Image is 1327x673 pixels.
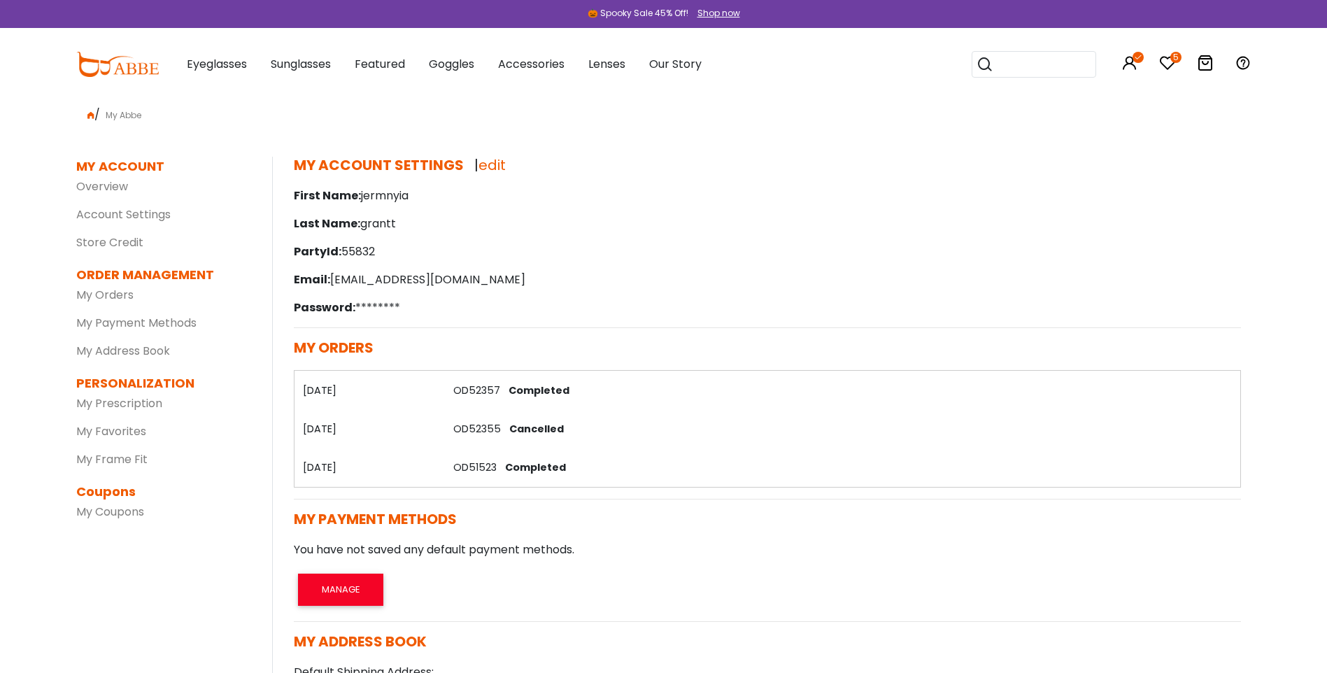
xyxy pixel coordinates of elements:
th: [DATE] [294,371,445,409]
i: 5 [1170,52,1181,63]
span: First Name: [294,187,361,204]
span: Eyeglasses [187,56,247,72]
button: MANAGE [298,574,383,606]
th: [DATE] [294,409,445,448]
span: Accessories [498,56,565,72]
span: Goggles [429,56,474,72]
a: My Prescription [76,395,162,411]
th: [DATE] [294,448,445,487]
a: OD52357 [453,383,500,397]
dt: MY ACCOUNT [76,157,164,176]
img: home.png [87,112,94,119]
div: / [76,101,1251,123]
font: 55832 [341,243,375,260]
span: Password: [294,299,355,316]
a: MANAGE [294,581,388,597]
div: Shop now [697,7,740,20]
a: My Coupons [76,504,144,520]
span: Lenses [588,56,625,72]
font: jermnyia [361,187,409,204]
span: Completed [499,460,566,474]
span: MY PAYMENT METHODS [294,509,457,529]
dt: ORDER MANAGEMENT [76,265,251,284]
span: MY ADDRESS BOOK [294,632,427,651]
span: Our Story [649,56,702,72]
a: My Frame Fit [76,451,148,467]
dt: Coupons [76,482,251,501]
span: MY ACCOUNT SETTINGS [294,155,464,175]
a: Shop now [690,7,740,19]
p: You have not saved any default payment methods. [294,541,1241,558]
span: Last Name: [294,215,360,232]
a: edit [478,155,506,175]
a: Overview [76,178,128,194]
span: MY ORDERS [294,338,374,357]
a: My Favorites [76,423,146,439]
div: 🎃 Spooky Sale 45% Off! [588,7,688,20]
font: [EMAIL_ADDRESS][DOMAIN_NAME] [330,271,525,288]
a: OD51523 [453,460,497,474]
a: Store Credit [76,234,143,250]
a: OD52355 [453,422,501,436]
a: My Orders [76,287,134,303]
a: Account Settings [76,206,171,222]
span: | [474,155,506,175]
a: My Address Book [76,343,170,359]
span: PartyId: [294,243,341,260]
font: grantt [360,215,396,232]
span: Featured [355,56,405,72]
dt: PERSONALIZATION [76,374,251,392]
span: Sunglasses [271,56,331,72]
span: Completed [503,383,569,397]
img: abbeglasses.com [76,52,159,77]
a: 5 [1159,57,1176,73]
span: Email: [294,271,330,288]
span: My Abbe [100,109,147,121]
a: My Payment Methods [76,315,197,331]
span: Cancelled [504,422,564,436]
